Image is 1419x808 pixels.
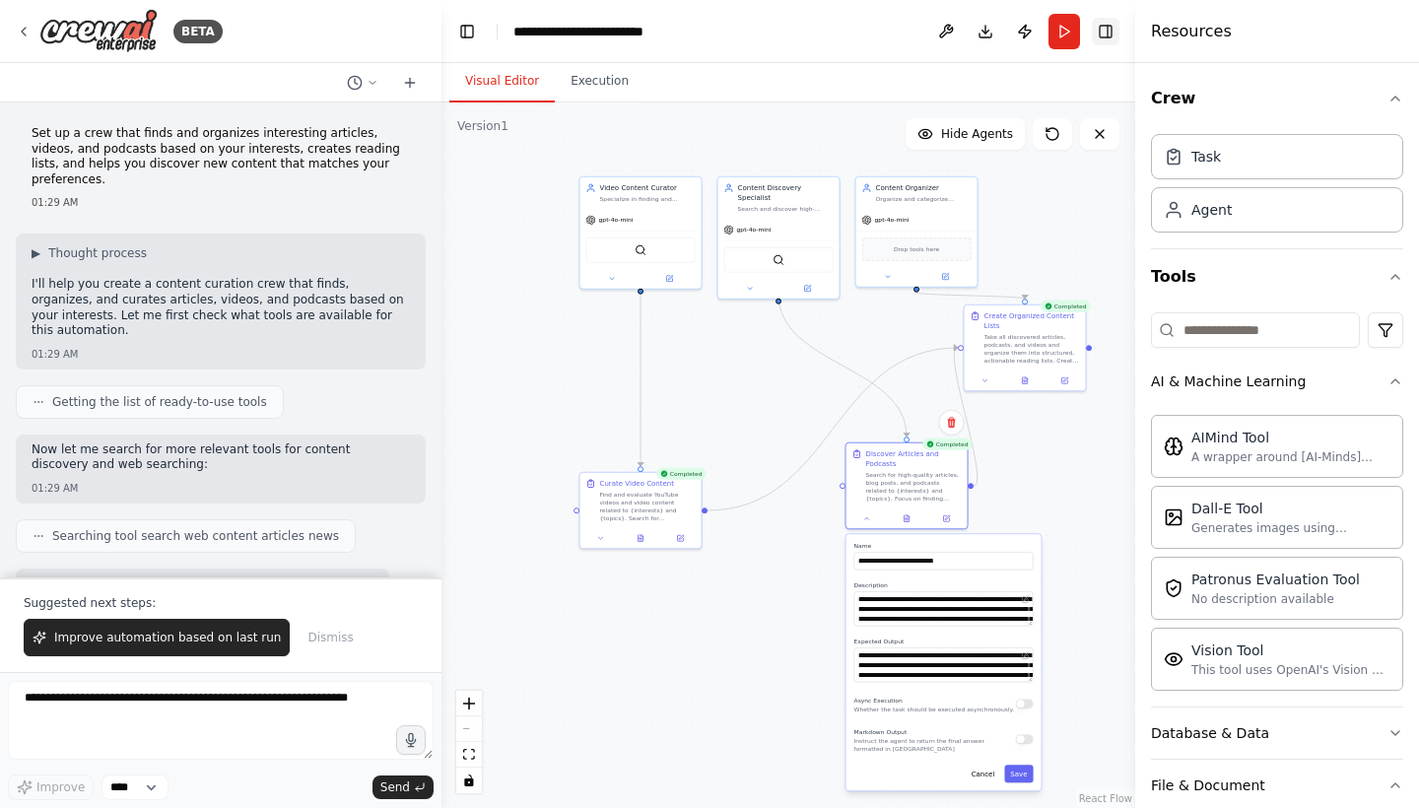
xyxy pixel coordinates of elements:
[307,630,353,645] span: Dismiss
[966,765,1001,782] button: Cancel
[32,277,410,338] p: I'll help you create a content curation crew that finds, organizes, and curates articles, videos,...
[1164,437,1183,456] img: AIMindTool
[866,471,962,503] div: Search for high-quality articles, blog posts, and podcasts related to {interests} and {topics}. F...
[1164,649,1183,669] img: VisionTool
[339,71,386,95] button: Switch to previous chat
[1151,707,1403,759] button: Database & Data
[579,472,703,550] div: CompletedCurate Video ContentFind and evaluate YouTube videos and video content related to {inter...
[1191,570,1360,589] div: Patronus Evaluation Tool
[708,343,958,515] g: Edge from 8b0a81ad-58fc-4093-a289-76ba3f5872d2 to 8aecab5f-5dd2-4cd7-981f-24c3867047d9
[854,728,908,735] span: Markdown Output
[1004,765,1033,782] button: Save
[1151,371,1306,391] div: AI & Machine Learning
[1041,301,1091,312] div: Completed
[32,576,373,592] p: Let me also search for YouTube and podcast-related tools:
[1151,723,1269,743] div: Database & Data
[854,581,1034,589] label: Description
[642,273,698,285] button: Open in side panel
[1191,591,1360,607] div: No description available
[917,271,974,283] button: Open in side panel
[737,226,772,234] span: gpt-4o-mini
[620,532,661,544] button: View output
[456,742,482,768] button: fit view
[922,438,973,450] div: Completed
[1151,249,1403,304] button: Tools
[600,491,696,522] div: Find and evaluate YouTube videos and video content related to {interests} and {topics}. Search fo...
[855,176,979,288] div: Content OrganizerOrganize and categorize discovered content into structured reading lists and rec...
[173,20,223,43] div: BETA
[854,542,1034,550] label: Name
[939,410,965,436] button: Delete node
[456,768,482,793] button: toggle interactivity
[1191,428,1390,447] div: AIMind Tool
[32,126,410,187] p: Set up a crew that finds and organizes interesting articles, videos, and podcasts based on your i...
[854,737,1016,753] p: Instruct the agent to return the final answer formatted in [GEOGRAPHIC_DATA]
[54,630,281,645] span: Improve automation based on last run
[298,619,363,656] button: Dismiss
[886,512,927,524] button: View output
[32,245,147,261] button: ▶Thought process
[1079,793,1132,804] a: React Flow attribution
[1020,593,1032,605] button: Open in editor
[1191,147,1221,167] div: Task
[876,195,972,203] div: Organize and categorize discovered content into structured reading lists and recommendations base...
[984,311,1080,331] div: Create Organized Content Lists
[396,725,426,755] button: Click to speak your automation idea
[457,118,508,134] div: Version 1
[854,638,1034,645] label: Expected Output
[52,528,339,544] span: Searching tool search web content articles news
[48,245,147,261] span: Thought process
[779,283,836,295] button: Open in side panel
[1164,578,1183,598] img: PatronusEvalTool
[456,691,482,716] button: zoom in
[876,183,972,193] div: Content Organizer
[1020,649,1032,661] button: Open in editor
[845,442,969,530] div: CompletedDiscover Articles and PodcastsSearch for high-quality articles, blog posts, and podcasts...
[513,22,689,41] nav: breadcrumb
[1191,520,1390,536] div: Generates images using OpenAI's Dall-E model.
[738,183,834,203] div: Content Discovery Specialist
[600,195,696,203] div: Specialize in finding and evaluating YouTube videos and video content related to {interests} and ...
[906,118,1025,150] button: Hide Agents
[738,205,834,213] div: Search and discover high-quality articles, videos, and podcasts based on {interests} and {topics}...
[600,183,696,193] div: Video Content Curator
[1191,640,1390,660] div: Vision Tool
[32,481,410,496] div: 01:29 AM
[929,512,963,524] button: Open in side panel
[636,295,645,467] g: Edge from f623f377-e5ab-4c2c-80fa-55d46883f319 to 8b0a81ad-58fc-4093-a289-76ba3f5872d2
[449,61,555,102] button: Visual Editor
[394,71,426,95] button: Start a new chat
[1151,356,1403,407] button: AI & Machine Learning
[1151,20,1232,43] h4: Resources
[866,449,962,469] div: Discover Articles and Podcasts
[599,216,634,224] span: gpt-4o-mini
[32,347,410,362] div: 01:29 AM
[964,304,1087,392] div: CompletedCreate Organized Content ListsTake all discovered articles, podcasts, and videos and org...
[854,706,1015,713] p: Whether the task should be executed asynchronously.
[875,216,910,224] span: gpt-4o-mini
[717,176,841,300] div: Content Discovery SpecialistSearch and discover high-quality articles, videos, and podcasts based...
[24,619,290,656] button: Improve automation based on last run
[32,195,410,210] div: 01:29 AM
[555,61,644,102] button: Execution
[1151,407,1403,707] div: AI & Machine Learning
[453,18,481,45] button: Hide left sidebar
[24,595,418,611] p: Suggested next steps:
[1151,775,1265,795] div: File & Document
[894,244,939,254] span: Drop tools here
[32,245,40,261] span: ▶
[1151,126,1403,248] div: Crew
[854,697,903,704] span: Async Execution
[656,468,707,480] div: Completed
[773,254,784,266] img: SerperDevTool
[8,774,94,800] button: Improve
[380,779,410,795] span: Send
[1004,374,1046,386] button: View output
[635,244,646,256] img: SerperDevTool
[36,779,85,795] span: Improve
[1191,499,1390,518] div: Dall-E Tool
[941,126,1013,142] span: Hide Agents
[1092,18,1119,45] button: Hide right sidebar
[1164,507,1183,527] img: DallETool
[579,176,703,290] div: Video Content CuratorSpecialize in finding and evaluating YouTube videos and video content relate...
